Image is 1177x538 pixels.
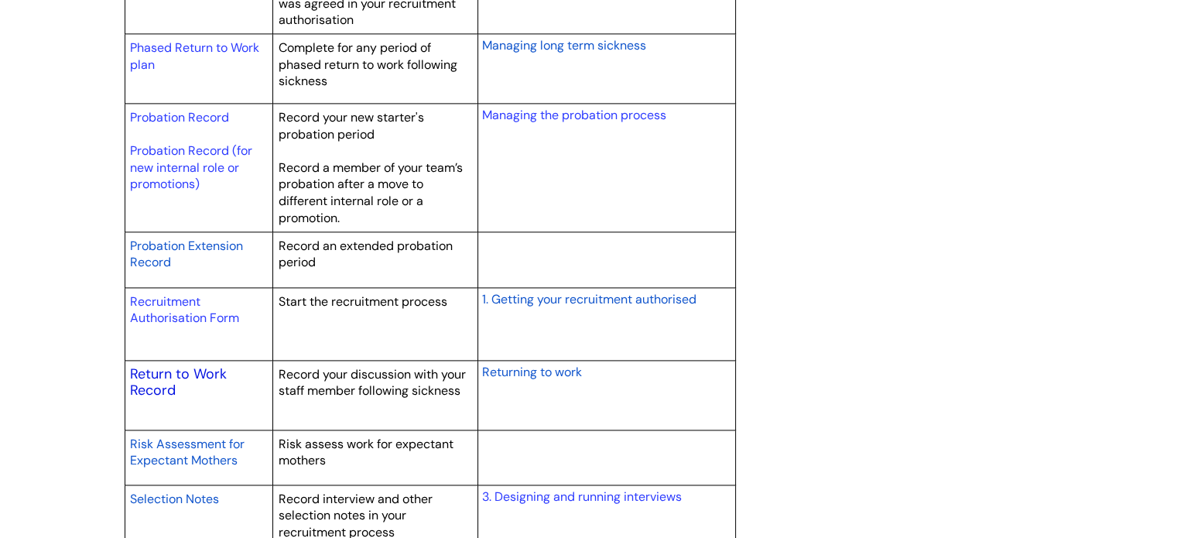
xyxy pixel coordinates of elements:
a: Managing long term sickness [481,36,645,54]
a: Probation Extension Record [130,236,243,272]
span: Complete for any period of phased return to work following sickness [279,39,457,89]
span: Risk assess work for expectant mothers [279,436,453,469]
span: Record your discussion with your staff member following sickness [279,366,466,399]
span: Record your new starter's probation period [279,109,424,142]
span: Managing long term sickness [481,37,645,53]
a: Return to Work Record [130,365,227,400]
a: Probation Record (for new internal role or promotions) [130,142,252,192]
a: Managing the probation process [481,107,665,123]
a: 1. Getting your recruitment authorised [481,290,696,308]
a: Probation Record [130,109,229,125]
span: Start the recruitment process [279,293,447,310]
a: 3. Designing and running interviews [481,488,681,505]
a: Phased Return to Work plan [130,39,259,73]
span: Record a member of your team’s probation after a move to different internal role or a promotion. [279,159,463,226]
span: 1. Getting your recruitment authorised [481,291,696,307]
span: Record an extended probation period [279,238,453,271]
a: Risk Assessment for Expectant Mothers [130,434,245,470]
span: Returning to work [481,364,581,380]
span: Probation Extension Record [130,238,243,271]
a: Recruitment Authorisation Form [130,293,239,327]
a: Returning to work [481,362,581,381]
span: Selection Notes [130,491,219,507]
a: Selection Notes [130,489,219,508]
span: Risk Assessment for Expectant Mothers [130,436,245,469]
